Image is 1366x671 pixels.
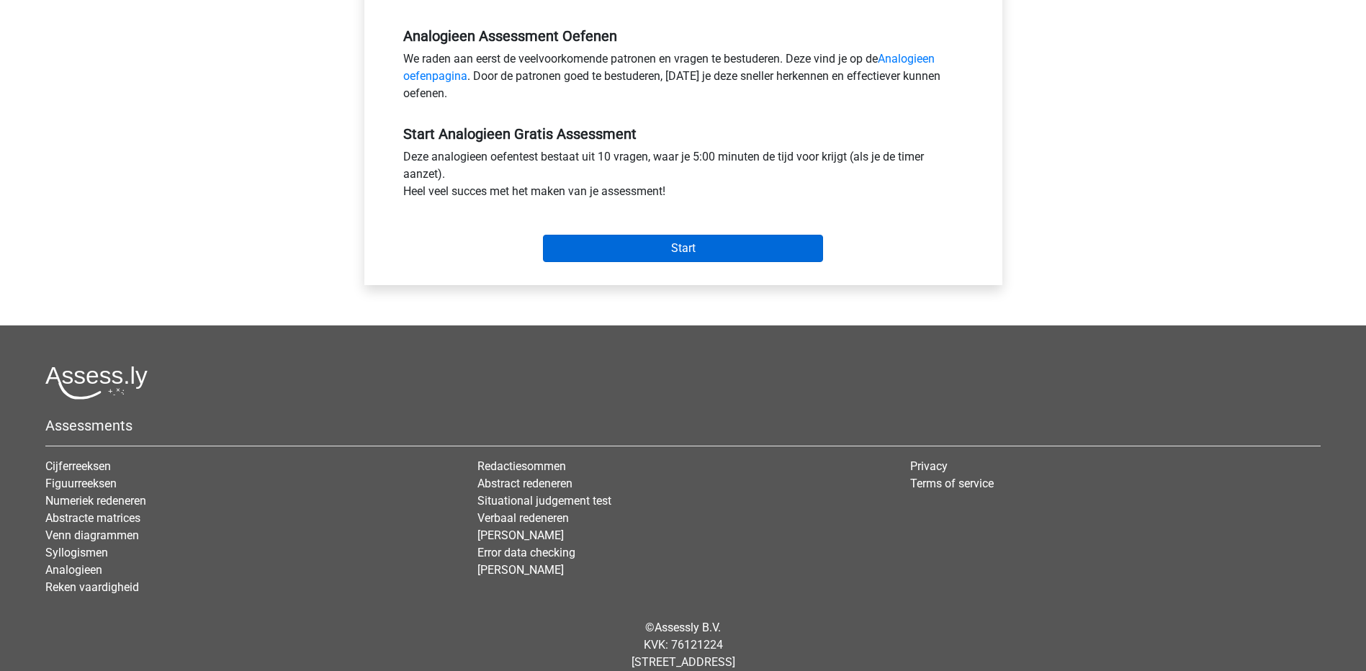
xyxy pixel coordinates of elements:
[45,546,108,559] a: Syllogismen
[45,477,117,490] a: Figuurreeksen
[477,511,569,525] a: Verbaal redeneren
[655,621,721,634] a: Assessly B.V.
[477,528,564,542] a: [PERSON_NAME]
[910,459,948,473] a: Privacy
[45,511,140,525] a: Abstracte matrices
[45,417,1321,434] h5: Assessments
[45,528,139,542] a: Venn diagrammen
[477,563,564,577] a: [PERSON_NAME]
[477,546,575,559] a: Error data checking
[477,459,566,473] a: Redactiesommen
[392,148,974,206] div: Deze analogieen oefentest bestaat uit 10 vragen, waar je 5:00 minuten de tijd voor krijgt (als je...
[477,494,611,508] a: Situational judgement test
[45,366,148,400] img: Assessly logo
[477,477,572,490] a: Abstract redeneren
[910,477,994,490] a: Terms of service
[392,50,974,108] div: We raden aan eerst de veelvoorkomende patronen en vragen te bestuderen. Deze vind je op de . Door...
[45,563,102,577] a: Analogieen
[403,27,963,45] h5: Analogieen Assessment Oefenen
[403,125,963,143] h5: Start Analogieen Gratis Assessment
[543,235,823,262] input: Start
[45,494,146,508] a: Numeriek redeneren
[45,580,139,594] a: Reken vaardigheid
[45,459,111,473] a: Cijferreeksen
